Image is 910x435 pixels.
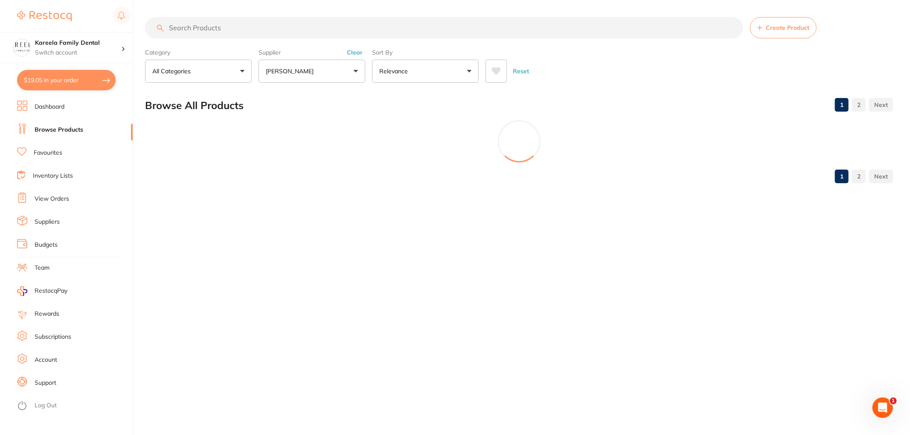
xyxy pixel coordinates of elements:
[372,60,479,83] button: Relevance
[259,60,365,83] button: [PERSON_NAME]
[379,67,411,75] p: Relevance
[35,401,57,410] a: Log Out
[145,60,252,83] button: All Categories
[35,333,71,341] a: Subscriptions
[145,17,743,38] input: Search Products
[17,286,27,296] img: RestocqPay
[750,17,817,38] button: Create Product
[372,49,479,56] label: Sort By
[35,310,59,318] a: Rewards
[266,67,317,75] p: [PERSON_NAME]
[35,287,67,295] span: RestocqPay
[17,6,72,26] a: Restocq Logo
[852,96,866,113] a: 2
[145,100,244,112] h2: Browse All Products
[35,379,56,387] a: Support
[35,218,60,226] a: Suppliers
[33,172,73,180] a: Inventory Lists
[35,356,57,364] a: Account
[890,398,897,404] span: 1
[35,49,121,57] p: Switch account
[17,399,130,413] button: Log Out
[34,149,62,157] a: Favourites
[35,264,49,272] a: Team
[852,168,866,185] a: 2
[344,49,365,56] button: Clear
[35,103,64,111] a: Dashboard
[835,96,849,113] a: 1
[835,168,849,185] a: 1
[766,24,809,31] span: Create Product
[17,286,67,296] a: RestocqPay
[259,49,365,56] label: Supplier
[872,398,893,418] iframe: Intercom live chat
[17,11,72,21] img: Restocq Logo
[35,126,83,134] a: Browse Products
[17,70,116,90] button: $19.05 in your order
[35,195,69,203] a: View Orders
[35,241,58,249] a: Budgets
[35,39,121,47] h4: Kareela Family Dental
[13,39,30,56] img: Kareela Family Dental
[145,49,252,56] label: Category
[510,60,532,83] button: Reset
[152,67,194,75] p: All Categories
